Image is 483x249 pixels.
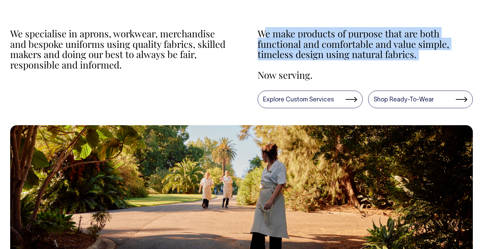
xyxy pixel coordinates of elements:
p: We make products of purpose that are both functional and comfortable and value simple, timeless d... [258,28,473,60]
p: We specialise in aprons, workwear, merchandise and bespoke uniforms using quality fabrics, skille... [10,28,225,70]
a: Shop Ready-To-Wear [368,91,473,108]
p: Now serving. [258,70,473,80]
a: Explore Custom Services [258,91,363,108]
